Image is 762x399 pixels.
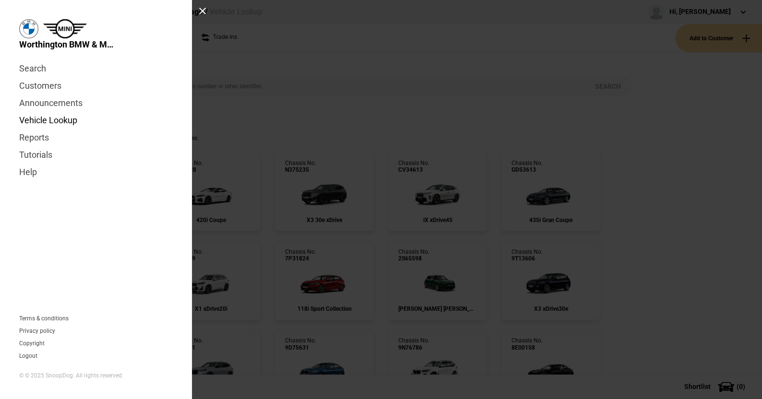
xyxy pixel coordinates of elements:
a: Terms & conditions [19,316,69,321]
img: bmw.png [19,19,38,38]
button: Logout [19,353,37,359]
a: Copyright [19,340,45,346]
a: Search [19,60,173,77]
a: Announcements [19,94,173,112]
a: Customers [19,77,173,94]
a: Help [19,164,173,181]
div: © © 2025 SnoopDog. All rights reserved. [19,372,173,380]
a: Reports [19,129,173,146]
a: Tutorials [19,146,173,164]
span: Worthington BMW & MINI Garage [19,38,115,50]
img: mini.png [43,19,87,38]
a: Privacy policy [19,328,55,334]
a: Vehicle Lookup [19,112,173,129]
